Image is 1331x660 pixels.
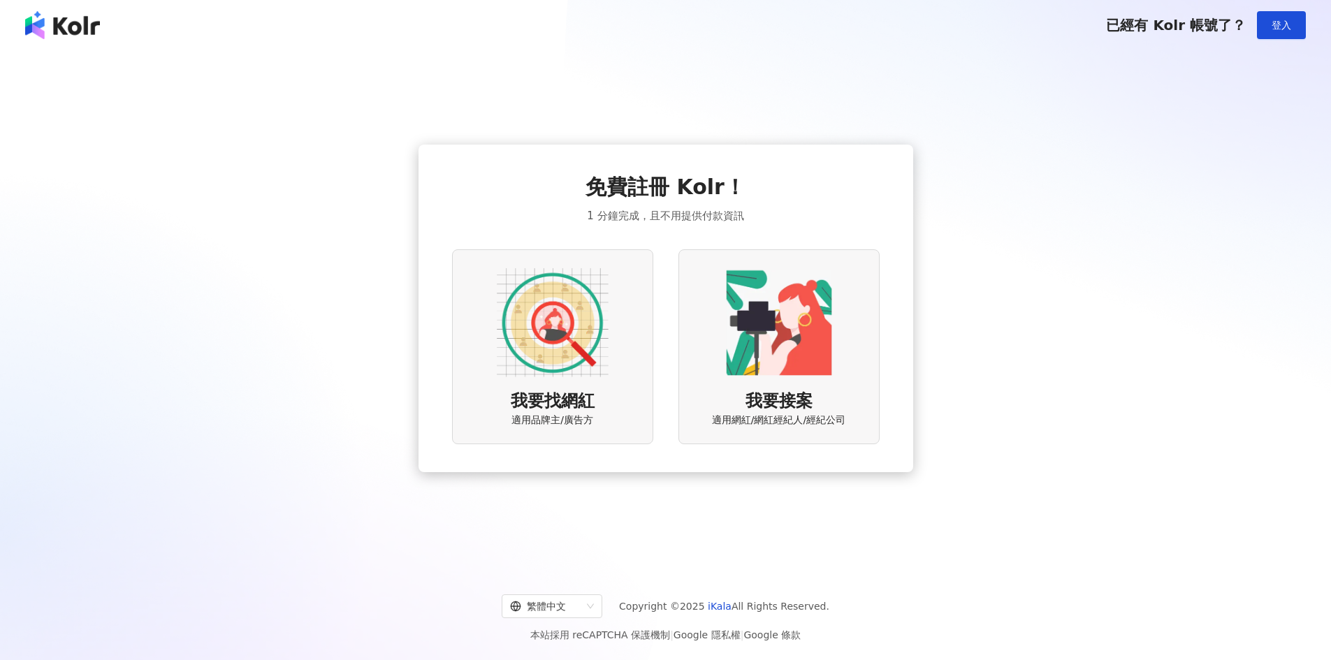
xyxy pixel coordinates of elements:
[587,207,743,224] span: 1 分鐘完成，且不用提供付款資訊
[25,11,100,39] img: logo
[530,626,801,643] span: 本站採用 reCAPTCHA 保護機制
[1106,17,1246,34] span: 已經有 Kolr 帳號了？
[674,629,741,640] a: Google 隱私權
[1272,20,1291,31] span: 登入
[511,413,593,427] span: 適用品牌主/廣告方
[586,173,745,202] span: 免費註冊 Kolr！
[511,390,595,413] span: 我要找網紅
[670,629,674,640] span: |
[745,390,813,413] span: 我要接案
[1257,11,1306,39] button: 登入
[741,629,744,640] span: |
[712,413,845,427] span: 適用網紅/網紅經紀人/經紀公司
[723,267,835,379] img: KOL identity option
[619,598,829,615] span: Copyright © 2025 All Rights Reserved.
[510,595,581,617] div: 繁體中文
[743,629,801,640] a: Google 條款
[497,267,609,379] img: AD identity option
[708,601,732,612] a: iKala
